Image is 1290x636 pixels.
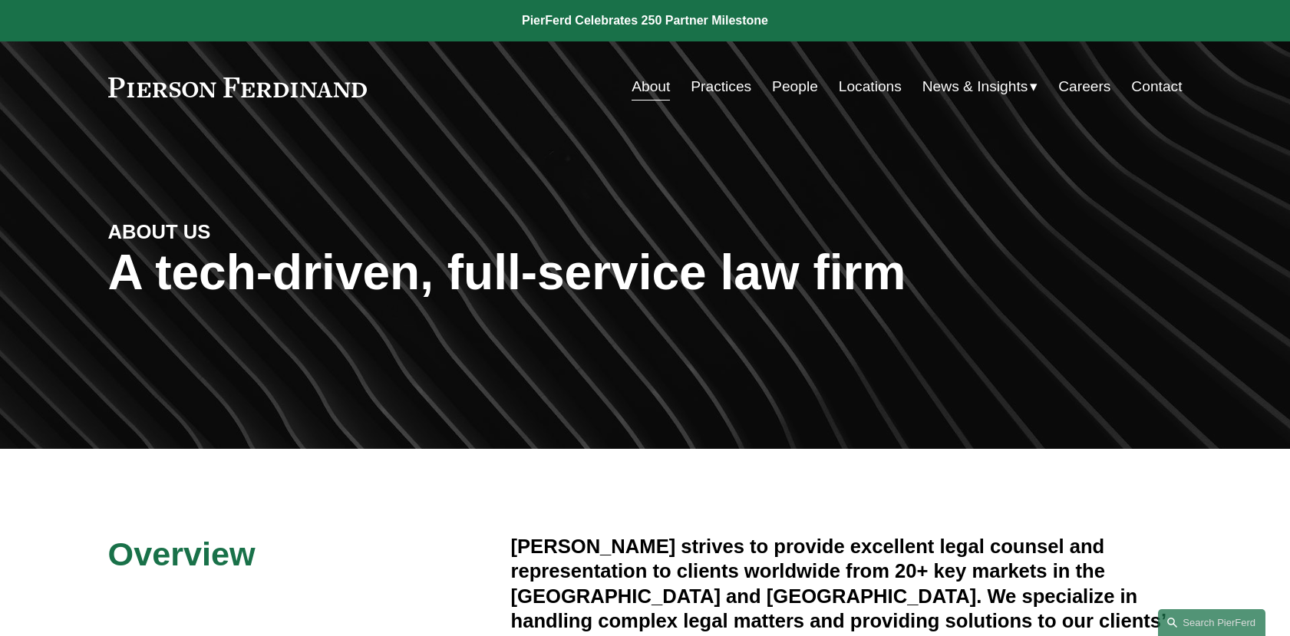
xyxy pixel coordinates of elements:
[108,535,256,572] span: Overview
[922,72,1038,101] a: folder dropdown
[108,221,211,242] strong: ABOUT US
[632,72,670,101] a: About
[1131,72,1182,101] a: Contact
[839,72,902,101] a: Locations
[922,74,1028,101] span: News & Insights
[1058,72,1110,101] a: Careers
[108,245,1183,301] h1: A tech-driven, full-service law firm
[1158,609,1265,636] a: Search this site
[691,72,751,101] a: Practices
[772,72,818,101] a: People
